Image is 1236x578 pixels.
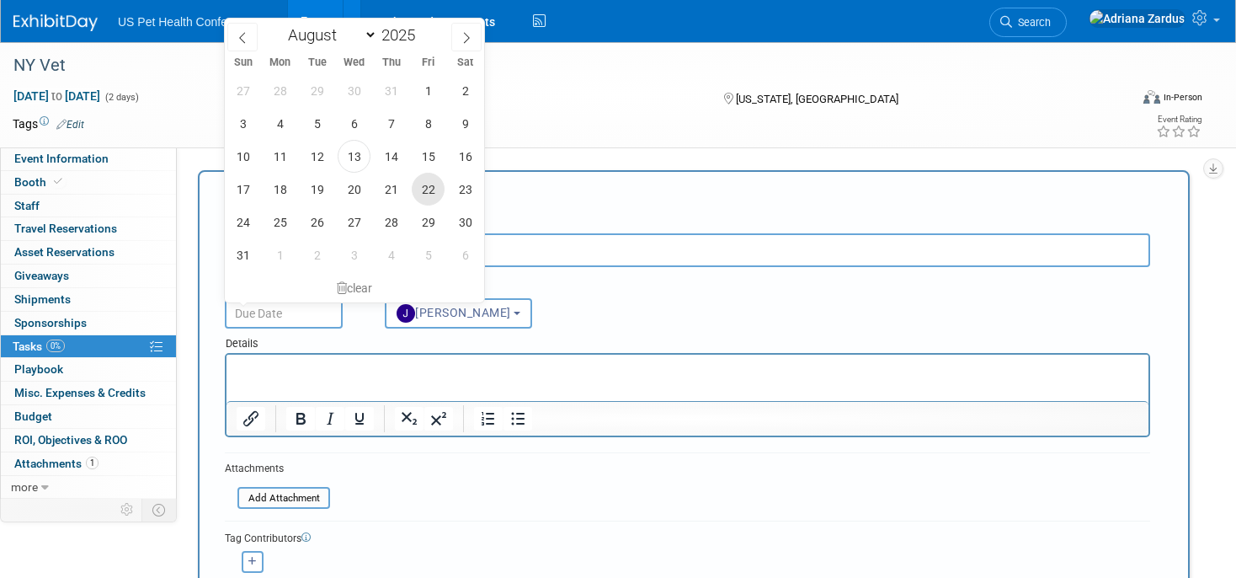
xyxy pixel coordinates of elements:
[1,265,176,287] a: Giveaways
[13,115,84,132] td: Tags
[375,140,408,173] span: August 14, 2025
[301,238,333,271] span: September 2, 2025
[412,206,445,238] span: August 29, 2025
[226,355,1148,401] iframe: Rich Text Area
[449,140,482,173] span: August 16, 2025
[226,74,259,107] span: July 27, 2025
[449,173,482,206] span: August 23, 2025
[410,57,447,68] span: Fri
[14,292,71,306] span: Shipments
[13,88,101,104] span: [DATE] [DATE]
[449,238,482,271] span: September 6, 2025
[14,175,66,189] span: Booth
[286,407,315,431] button: Bold
[338,206,370,238] span: August 27, 2025
[14,362,63,376] span: Playbook
[1,147,176,170] a: Event Information
[226,173,259,206] span: August 17, 2025
[1,358,176,381] a: Playbook
[301,107,333,140] span: August 5, 2025
[373,57,410,68] span: Thu
[13,340,65,353] span: Tasks
[377,25,428,45] input: Year
[345,407,374,431] button: Underline
[447,57,484,68] span: Sat
[264,238,296,271] span: September 1, 2025
[142,499,177,521] td: Toggle Event Tabs
[385,281,597,298] div: Assigned to
[49,89,65,103] span: to
[226,206,259,238] span: August 24, 2025
[1026,88,1203,113] div: Event Format
[375,238,408,271] span: September 4, 2025
[338,74,370,107] span: July 30, 2025
[264,74,296,107] span: July 28, 2025
[397,306,511,319] span: [PERSON_NAME]
[301,140,333,173] span: August 12, 2025
[316,407,344,431] button: Italic
[1,405,176,428] a: Budget
[54,177,62,186] i: Booth reservation complete
[1,382,176,404] a: Misc. Expenses & Credits
[989,8,1067,37] a: Search
[118,15,263,29] span: US Pet Health Conferences
[299,57,336,68] span: Tue
[264,206,296,238] span: August 25, 2025
[503,407,532,431] button: Bullet list
[412,140,445,173] span: August 15, 2025
[412,107,445,140] span: August 8, 2025
[1,195,176,217] a: Staff
[1,452,176,475] a: Attachments1
[1,241,176,264] a: Asset Reservations
[1,476,176,499] a: more
[46,340,65,352] span: 0%
[338,140,370,173] span: August 13, 2025
[13,14,98,31] img: ExhibitDay
[449,206,482,238] span: August 30, 2025
[14,316,87,329] span: Sponsorships
[226,140,259,173] span: August 10, 2025
[1163,91,1202,104] div: In-Person
[375,173,408,206] span: August 21, 2025
[14,152,109,165] span: Event Information
[264,173,296,206] span: August 18, 2025
[1,288,176,311] a: Shipments
[1143,90,1160,104] img: Format-Inperson.png
[1,429,176,452] a: ROI, Objectives & ROO
[86,457,99,469] span: 1
[375,107,408,140] span: August 7, 2025
[1089,9,1185,28] img: Adriana Zardus
[449,74,482,107] span: August 2, 2025
[412,74,445,107] span: August 1, 2025
[1012,16,1051,29] span: Search
[264,107,296,140] span: August 4, 2025
[264,140,296,173] span: August 11, 2025
[449,107,482,140] span: August 9, 2025
[225,528,1150,546] div: Tag Contributors
[225,217,1150,233] div: Short Description
[385,298,532,329] button: [PERSON_NAME]
[14,386,146,399] span: Misc. Expenses & Credits
[424,407,453,431] button: Superscript
[412,173,445,206] span: August 22, 2025
[237,407,265,431] button: Insert/edit link
[226,238,259,271] span: August 31, 2025
[104,92,139,103] span: (2 days)
[113,499,142,521] td: Personalize Event Tab Strip
[1,335,176,358] a: Tasks0%
[301,173,333,206] span: August 19, 2025
[14,245,115,259] span: Asset Reservations
[14,199,40,212] span: Staff
[1,171,176,194] a: Booth
[14,457,99,470] span: Attachments
[56,119,84,131] a: Edit
[338,238,370,271] span: September 3, 2025
[474,407,503,431] button: Numbered list
[412,238,445,271] span: September 5, 2025
[736,93,898,105] span: [US_STATE], [GEOGRAPHIC_DATA]
[14,269,69,282] span: Giveaways
[225,233,1150,267] input: Name of task or a short description
[14,433,127,447] span: ROI, Objectives & ROO
[225,190,1150,208] div: New Task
